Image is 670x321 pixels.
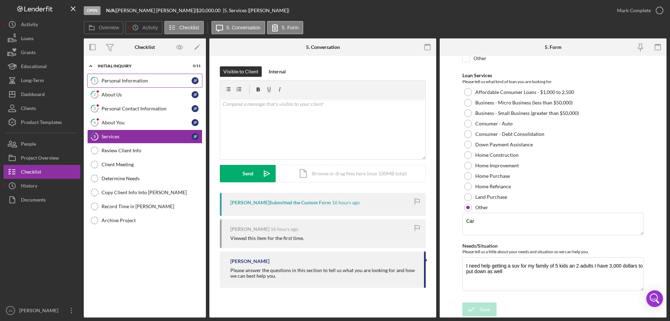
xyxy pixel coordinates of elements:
div: [PERSON_NAME] Submitted the Custom Form [230,200,331,205]
div: Open [84,6,100,15]
div: Checklist [21,165,41,181]
div: Loan Services [462,73,644,78]
div: Review Client Info [102,148,202,153]
button: Product Templates [3,115,80,129]
a: Activity [3,17,80,31]
div: Personal Information [102,78,192,83]
label: Business - Micro Business (less than $50,000) [475,100,573,105]
button: Project Overview [3,151,80,165]
button: Dashboard [3,87,80,101]
button: People [3,137,80,151]
label: Business - Small Business (greater than $50,000) [475,110,579,116]
textarea: I need help getting a suv for my family of 5 kids an 2 adults I have 3,000 dollars to put down as... [462,257,644,291]
div: $20,000.00 [196,8,223,13]
div: Please tell us what kind of loan you are looking for. [462,78,644,85]
button: History [3,179,80,193]
div: Long-Term [21,73,44,89]
div: J F [192,91,199,98]
div: Grants [21,45,36,61]
label: Home Construction [475,152,519,158]
div: Documents [21,193,46,209]
div: Activity [21,17,38,33]
a: Record Time in [PERSON_NAME] [87,199,202,213]
div: J F [192,77,199,84]
button: Save [462,302,497,316]
div: People [21,137,36,153]
div: Project Overview [21,151,59,167]
div: 5. Form [545,44,561,50]
button: Internal [265,66,289,77]
div: History [21,179,37,195]
div: Clients [21,101,36,117]
div: J F [192,119,199,126]
label: Overview [99,25,119,30]
button: Activity [125,21,162,34]
div: Open Intercom Messenger [646,290,663,307]
button: Educational [3,59,80,73]
label: Consumer - Debt Consolidation [475,131,544,137]
div: Initial Inquiry [98,64,183,68]
tspan: 5 [94,134,96,139]
div: About You [102,120,192,125]
div: Personal Contact Information [102,106,192,111]
tspan: 3 [94,106,96,111]
button: Documents [3,193,80,207]
label: Home Purchase [475,173,510,179]
div: Send [243,165,253,182]
a: Archive Project [87,213,202,227]
label: 5. Form [282,25,299,30]
a: Review Client Info [87,144,202,158]
button: Long-Term [3,73,80,87]
div: About Us [102,92,192,97]
label: Other [474,55,486,62]
div: Copy Client Info Into [PERSON_NAME] [102,190,202,195]
button: Send [220,165,276,182]
button: Grants [3,45,80,59]
div: Please tell us a little about your needs and situation so we can help you. [462,249,644,254]
div: Please answer the questions in this section to tell us what you are looking for and how we can be... [230,268,417,279]
label: Other [475,205,488,210]
label: Down Payment Assistance [475,142,533,147]
time: 2025-08-20 00:55 [270,226,298,232]
button: Overview [84,21,124,34]
button: JS[PERSON_NAME] [3,304,80,318]
button: Loans [3,31,80,45]
b: N/A [106,7,115,13]
div: | 5. Services ([PERSON_NAME]) [223,8,289,13]
button: 5. Form [267,21,303,34]
label: Activity [142,25,158,30]
button: 5. Conversation [211,21,265,34]
tspan: 4 [94,120,96,125]
text: JS [8,309,12,313]
button: Checklist [3,165,80,179]
label: Home Refinance [475,184,511,189]
div: 0 / 11 [188,64,201,68]
div: Dashboard [21,87,45,103]
label: Land Purchase [475,194,507,200]
tspan: 2 [94,92,96,97]
label: Affordable Consumer Loans - $1,000 to 2,500 [475,89,574,95]
div: Product Templates [21,115,62,131]
div: Internal [269,66,286,77]
div: Loans [21,31,33,47]
div: [PERSON_NAME] [230,258,269,264]
time: 2025-08-20 00:56 [332,200,360,205]
div: Save [480,302,490,316]
div: | [106,8,116,13]
a: 5ServicesJF [87,130,202,144]
a: 3Personal Contact InformationJF [87,102,202,116]
label: Checklist [179,25,199,30]
div: [PERSON_NAME] [17,304,63,319]
tspan: 1 [94,78,96,83]
label: Home Improvement [475,163,519,168]
button: Mark Complete [610,3,667,17]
